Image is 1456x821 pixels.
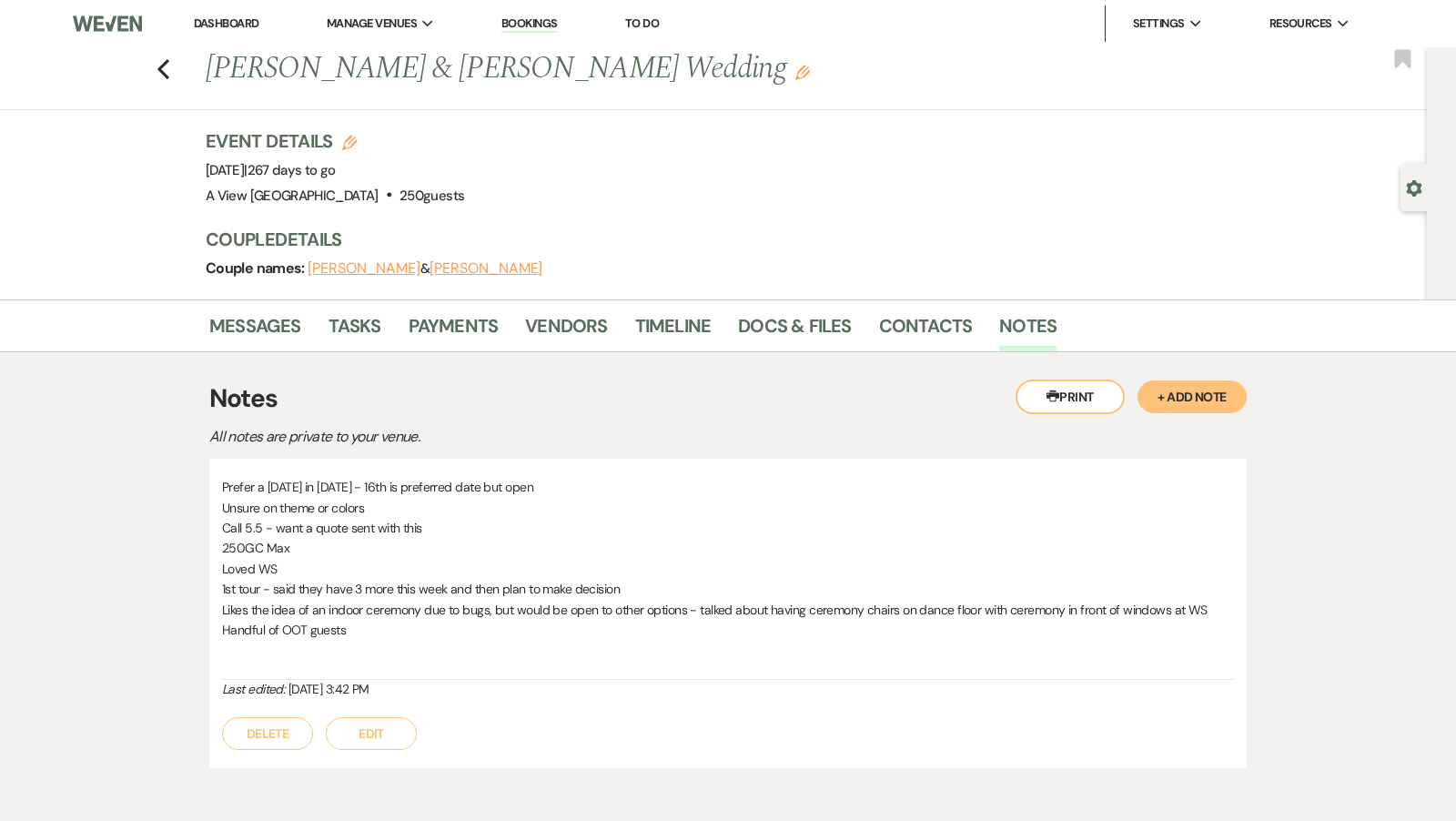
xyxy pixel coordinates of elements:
h1: [PERSON_NAME] & [PERSON_NAME] Wedding [206,47,1021,91]
a: Bookings [501,15,558,33]
a: Docs & Files [738,311,851,351]
span: | [244,161,335,179]
button: Print [1016,380,1125,414]
span: Settings [1133,15,1185,33]
p: All notes are private to your venue. [209,425,846,449]
button: Delete [222,717,313,750]
span: Couple names: [206,258,308,278]
button: Edit [326,717,417,750]
span: 267 days to go [248,161,336,179]
button: [PERSON_NAME] [430,261,542,276]
span: Call 5.5 - want a quote sent with this [222,520,422,536]
a: Vendors [525,311,607,351]
button: Open lead details [1406,178,1422,196]
span: Manage Venues [327,15,417,33]
button: Edit [795,64,810,80]
span: Loved WS [222,561,278,577]
span: 1st tour - said they have 3 more this week and then plan to make decision [222,581,620,597]
i: Last edited: [222,681,285,697]
span: Prefer a [DATE] in [DATE] - 16th is preferred date but open [222,479,533,495]
a: To Do [625,15,659,31]
a: Payments [409,311,499,351]
span: Unsure on theme or colors [222,500,364,516]
span: A View [GEOGRAPHIC_DATA] [206,187,379,205]
span: 250GC Max [222,540,289,556]
h3: Couple Details [206,227,1225,252]
button: + Add Note [1137,380,1247,413]
div: [DATE] 3:42 PM [222,680,1234,699]
span: Resources [1269,15,1332,33]
a: Contacts [879,311,973,351]
h3: Notes [209,380,1247,418]
h3: Event Details [206,128,464,154]
a: Timeline [635,311,712,351]
a: Dashboard [194,15,259,31]
span: 250 guests [399,187,464,205]
a: Tasks [329,311,381,351]
a: Notes [999,311,1057,351]
span: [DATE] [206,161,336,179]
span: Handful of OOT guests [222,622,346,638]
img: Weven Logo [73,5,142,43]
span: & [308,259,542,278]
span: Likes the idea of an indoor ceremony due to bugs, but would be open to other options - talked abo... [222,602,1208,618]
a: Messages [209,311,301,351]
button: [PERSON_NAME] [308,261,420,276]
